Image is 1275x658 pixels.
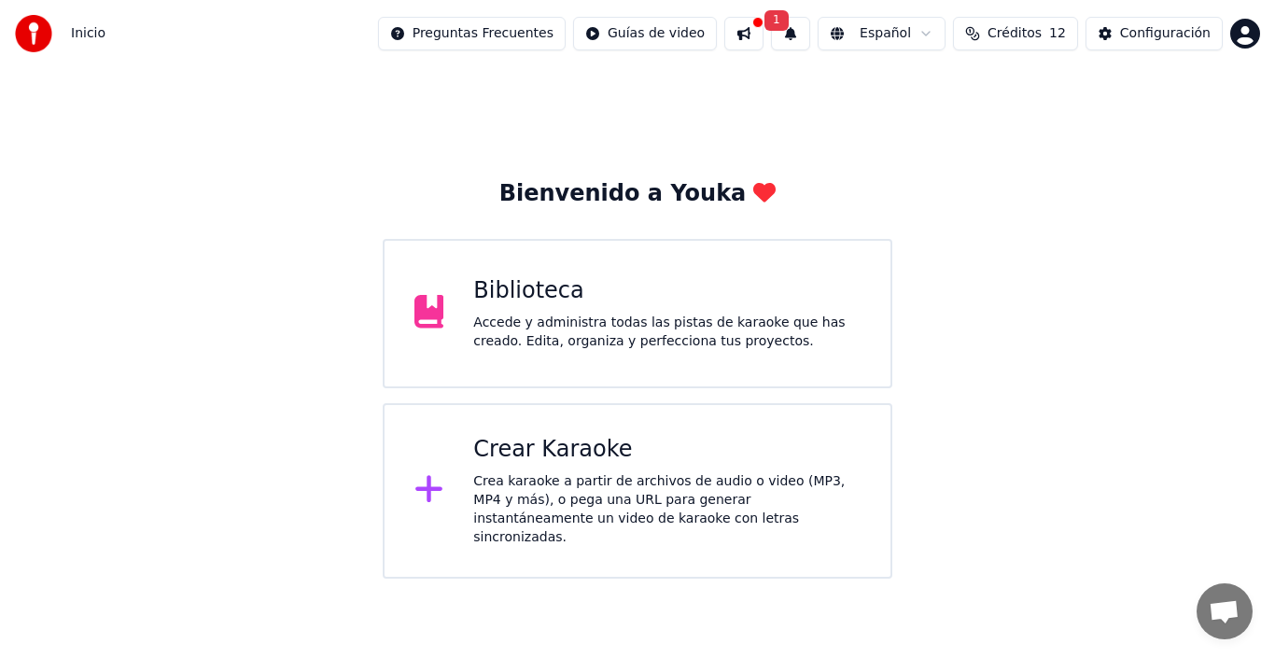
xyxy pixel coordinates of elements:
span: Créditos [988,24,1042,43]
span: Inicio [71,24,105,43]
div: Configuración [1120,24,1211,43]
button: Preguntas Frecuentes [378,17,566,50]
nav: breadcrumb [71,24,105,43]
button: Configuración [1086,17,1223,50]
button: 1 [771,17,810,50]
span: 12 [1049,24,1066,43]
div: Biblioteca [473,276,861,306]
button: Guías de video [573,17,717,50]
button: Créditos12 [953,17,1078,50]
div: Bienvenido a Youka [499,179,777,209]
div: Crea karaoke a partir de archivos de audio o video (MP3, MP4 y más), o pega una URL para generar ... [473,472,861,547]
div: Accede y administra todas las pistas de karaoke que has creado. Edita, organiza y perfecciona tus... [473,314,861,351]
div: Crear Karaoke [473,435,861,465]
span: 1 [764,10,789,31]
img: youka [15,15,52,52]
a: Chat abierto [1197,583,1253,639]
